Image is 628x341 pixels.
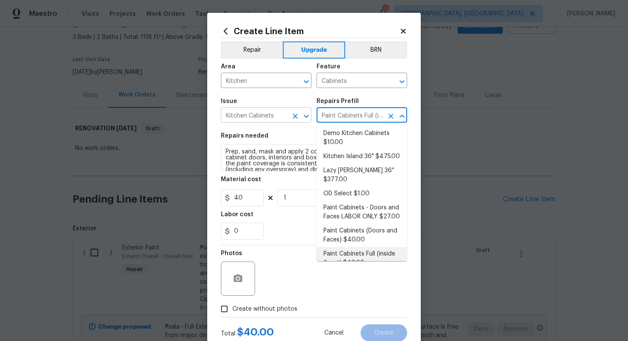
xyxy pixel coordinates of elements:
[237,327,274,337] span: $ 40.00
[317,150,407,164] li: Kitchen Island 36" $475.00
[221,98,237,104] h5: Issue
[317,126,407,150] li: Demo Kitchen Cabinets $10.00
[345,41,407,59] button: BRN
[283,41,346,59] button: Upgrade
[385,110,397,122] button: Clear
[317,247,407,270] li: Paint Cabinets Full (inside & out) $40.00
[317,98,359,104] h5: Repairs Prefill
[300,110,312,122] button: Open
[221,144,407,171] textarea: Prep, sand, mask and apply 2 coats of paint to the kitchen cabinet doors, interiors and box faces...
[221,41,283,59] button: Repair
[221,26,399,36] h2: Create Line Item
[221,64,235,70] h5: Area
[317,201,407,224] li: Paint Cabinets - Doors and Faces LABOR ONLY $27.00
[324,330,343,336] span: Cancel
[317,64,340,70] h5: Feature
[300,76,312,88] button: Open
[289,110,301,122] button: Clear
[317,187,407,201] li: OD Select $1.00
[396,76,408,88] button: Open
[221,212,253,218] h5: Labor cost
[232,305,297,314] span: Create without photos
[221,250,242,256] h5: Photos
[396,110,408,122] button: Close
[221,328,274,338] div: Total
[221,133,268,139] h5: Repairs needed
[374,330,393,336] span: Create
[317,224,407,247] li: Paint Cabinets (Doors and Faces) $40.00
[317,164,407,187] li: Lazy [PERSON_NAME] 36'' $377.00
[221,176,261,182] h5: Material cost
